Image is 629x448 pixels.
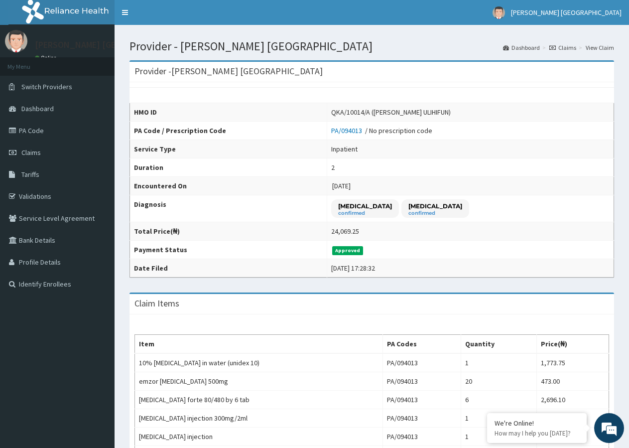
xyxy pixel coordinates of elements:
[130,222,327,241] th: Total Price(₦)
[331,126,365,135] a: PA/094013
[332,246,364,255] span: Approved
[382,353,461,372] td: PA/094013
[130,177,327,195] th: Encountered On
[130,103,327,122] th: HMO ID
[408,202,462,210] p: [MEDICAL_DATA]
[331,162,335,172] div: 2
[586,43,614,52] a: View Claim
[129,40,614,53] h1: Provider - [PERSON_NAME] [GEOGRAPHIC_DATA]
[331,263,375,273] div: [DATE] 17:28:32
[21,170,39,179] span: Tariffs
[135,335,383,354] th: Item
[331,226,359,236] div: 24,069.25
[382,372,461,391] td: PA/094013
[338,211,392,216] small: confirmed
[461,335,536,354] th: Quantity
[331,107,451,117] div: QKA/10014/A ([PERSON_NAME] ULIHIFUN)
[21,148,41,157] span: Claims
[135,409,383,428] td: [MEDICAL_DATA] injection 300mg/2ml
[134,67,323,76] h3: Provider - [PERSON_NAME] [GEOGRAPHIC_DATA]
[134,299,179,308] h3: Claim Items
[536,391,609,409] td: 2,696.10
[461,409,536,428] td: 1
[5,30,27,52] img: User Image
[21,82,72,91] span: Switch Providers
[495,429,579,438] p: How may I help you today?
[338,202,392,210] p: [MEDICAL_DATA]
[130,122,327,140] th: PA Code / Prescription Code
[130,195,327,222] th: Diagnosis
[461,353,536,372] td: 1
[135,353,383,372] td: 10% [MEDICAL_DATA] in water (unidex 10)
[130,158,327,177] th: Duration
[35,40,184,49] p: [PERSON_NAME] [GEOGRAPHIC_DATA]
[21,104,54,113] span: Dashboard
[536,372,609,391] td: 473.00
[511,8,622,17] span: [PERSON_NAME] [GEOGRAPHIC_DATA]
[549,43,576,52] a: Claims
[536,353,609,372] td: 1,773.75
[135,391,383,409] td: [MEDICAL_DATA] forte 80/480 by 6 tab
[382,335,461,354] th: PA Codes
[135,428,383,446] td: [MEDICAL_DATA] injection
[331,144,358,154] div: Inpatient
[461,372,536,391] td: 20
[408,211,462,216] small: confirmed
[382,391,461,409] td: PA/094013
[536,335,609,354] th: Price(₦)
[493,6,505,19] img: User Image
[461,428,536,446] td: 1
[130,241,327,259] th: Payment Status
[503,43,540,52] a: Dashboard
[35,54,59,61] a: Online
[332,181,351,190] span: [DATE]
[461,391,536,409] td: 6
[135,372,383,391] td: emzor [MEDICAL_DATA] 500mg
[536,409,609,428] td: 260.15
[382,428,461,446] td: PA/094013
[382,409,461,428] td: PA/094013
[130,259,327,278] th: Date Filed
[331,126,432,136] div: / No prescription code
[495,419,579,428] div: We're Online!
[130,140,327,158] th: Service Type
